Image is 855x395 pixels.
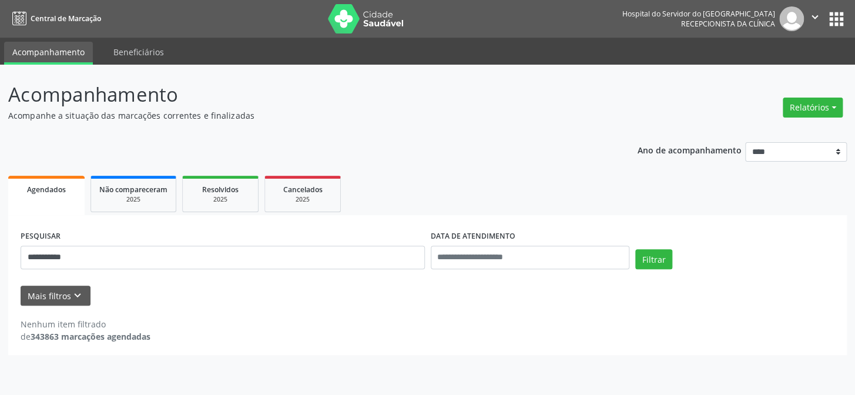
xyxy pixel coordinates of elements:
span: Resolvidos [202,185,239,195]
div: Nenhum item filtrado [21,318,150,330]
strong: 343863 marcações agendadas [31,331,150,342]
i: keyboard_arrow_down [71,289,84,302]
div: Hospital do Servidor do [GEOGRAPHIC_DATA] [622,9,775,19]
p: Acompanhe a situação das marcações correntes e finalizadas [8,109,595,122]
button: apps [826,9,847,29]
img: img [779,6,804,31]
p: Acompanhamento [8,80,595,109]
label: PESQUISAR [21,227,61,246]
span: Cancelados [283,185,323,195]
div: 2025 [99,195,167,204]
span: Central de Marcação [31,14,101,24]
a: Beneficiários [105,42,172,62]
button: Relatórios [783,98,843,118]
i:  [809,11,822,24]
label: DATA DE ATENDIMENTO [431,227,515,246]
p: Ano de acompanhamento [637,142,741,157]
div: de [21,330,150,343]
a: Central de Marcação [8,9,101,28]
button: Mais filtroskeyboard_arrow_down [21,286,90,306]
button:  [804,6,826,31]
span: Agendados [27,185,66,195]
a: Acompanhamento [4,42,93,65]
button: Filtrar [635,249,672,269]
span: Não compareceram [99,185,167,195]
div: 2025 [273,195,332,204]
span: Recepcionista da clínica [681,19,775,29]
div: 2025 [191,195,250,204]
